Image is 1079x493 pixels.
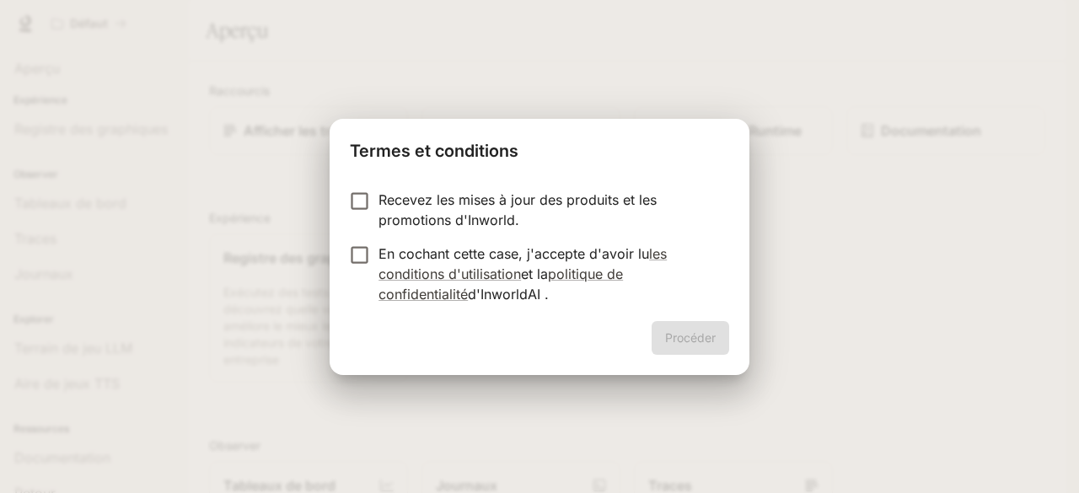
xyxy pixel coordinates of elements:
[521,265,548,282] font: et la
[378,245,667,282] a: les conditions d'utilisation
[468,286,549,303] font: d'InworldAI .
[378,245,649,262] font: En cochant cette case, j'accepte d'avoir lu
[378,265,623,303] a: politique de confidentialité
[350,141,518,161] font: Termes et conditions
[378,191,657,228] font: Recevez les mises à jour des produits et les promotions d'Inworld.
